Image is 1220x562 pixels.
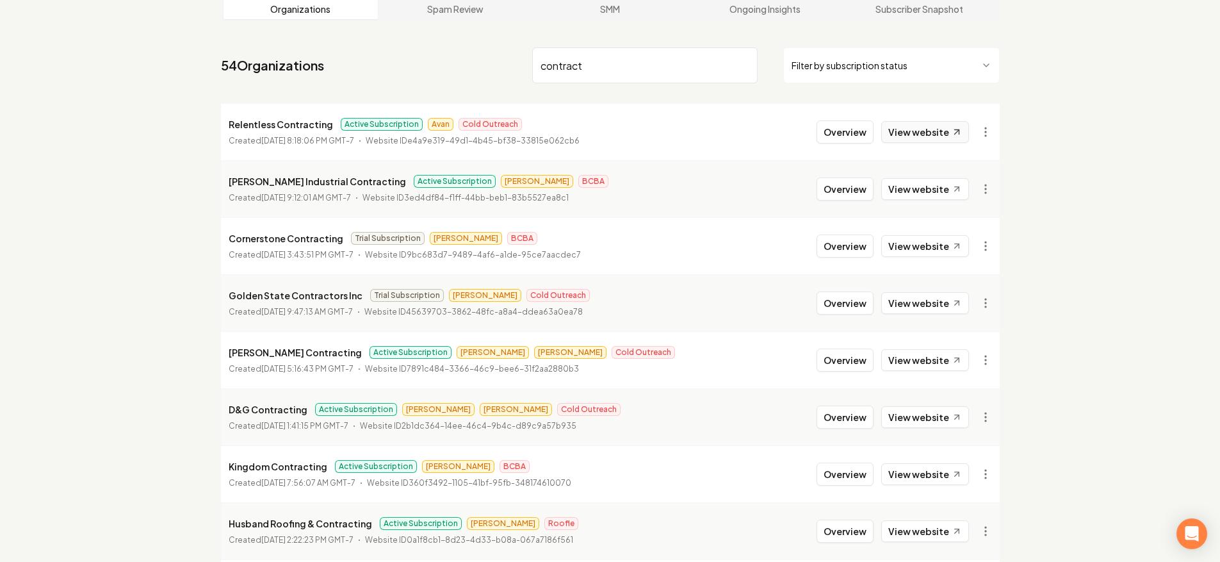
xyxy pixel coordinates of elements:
span: Cold Outreach [612,346,675,359]
button: Overview [817,520,874,543]
button: Overview [817,463,874,486]
p: Website ID 45639703-3862-48fc-a8a4-ddea63a0ea78 [364,306,583,318]
time: [DATE] 3:43:51 PM GMT-7 [261,250,354,260]
a: View website [881,178,969,200]
time: [DATE] 7:56:07 AM GMT-7 [261,478,355,488]
span: [PERSON_NAME] [480,403,552,416]
p: Website ID 9bc683d7-9489-4af6-a1de-95ce7aacdec7 [365,249,581,261]
a: View website [881,406,969,428]
p: Website ID 360f3492-1105-41bf-95fb-348174610070 [367,477,571,490]
span: Cold Outreach [557,403,621,416]
button: Overview [817,235,874,258]
p: Created [229,363,354,376]
span: Active Subscription [380,517,462,530]
span: [PERSON_NAME] [501,175,573,188]
span: Avan [428,118,453,131]
span: Trial Subscription [351,232,425,245]
span: Active Subscription [341,118,423,131]
time: [DATE] 2:22:23 PM GMT-7 [261,535,354,545]
p: Kingdom Contracting [229,459,327,474]
p: Website ID 0a1f8cb1-8d23-4d33-b08a-067a7186f561 [365,534,573,547]
span: BCBA [507,232,537,245]
time: [DATE] 5:16:43 PM GMT-7 [261,364,354,374]
a: View website [881,463,969,485]
span: BCBA [578,175,608,188]
span: Active Subscription [414,175,496,188]
span: [PERSON_NAME] [534,346,606,359]
p: Website ID 7891c484-3366-46c9-bee6-31f2aa2880b3 [365,363,579,376]
a: View website [881,235,969,257]
a: View website [881,520,969,542]
a: 54Organizations [221,56,324,74]
time: [DATE] 9:12:01 AM GMT-7 [261,193,351,202]
p: D&G Contracting [229,402,307,417]
span: [PERSON_NAME] [402,403,475,416]
span: Active Subscription [335,460,417,473]
span: [PERSON_NAME] [449,289,521,302]
span: Active Subscription [370,346,451,359]
p: Created [229,534,354,547]
p: Created [229,420,348,433]
button: Overview [817,178,874,201]
input: Search by name or ID [532,47,758,83]
button: Overview [817,406,874,429]
p: Created [229,135,354,147]
p: [PERSON_NAME] Industrial Contracting [229,174,406,189]
span: BCBA [500,460,530,473]
span: Cold Outreach [459,118,522,131]
a: View website [881,349,969,371]
p: Created [229,306,353,318]
span: Cold Outreach [526,289,590,302]
span: Roofle [544,517,578,530]
time: [DATE] 8:18:06 PM GMT-7 [261,136,354,145]
a: View website [881,292,969,314]
span: [PERSON_NAME] [422,460,494,473]
span: Trial Subscription [370,289,444,302]
a: View website [881,121,969,143]
time: [DATE] 9:47:13 AM GMT-7 [261,307,353,317]
p: Created [229,249,354,261]
p: Cornerstone Contracting [229,231,343,246]
time: [DATE] 1:41:15 PM GMT-7 [261,421,348,431]
p: Website ID 2b1dc364-14ee-46c4-9b4c-d89c9a57b935 [360,420,576,433]
p: Created [229,477,355,490]
span: Active Subscription [315,403,397,416]
span: [PERSON_NAME] [430,232,502,245]
p: Relentless Contracting [229,117,333,132]
button: Overview [817,120,874,144]
p: Golden State Contractors Inc [229,288,362,303]
button: Overview [817,349,874,372]
p: Website ID 3ed4df84-f1ff-44bb-beb1-83b5527ea8c1 [362,192,569,204]
button: Overview [817,292,874,315]
div: Open Intercom Messenger [1176,518,1207,549]
span: [PERSON_NAME] [457,346,529,359]
p: Created [229,192,351,204]
p: Website ID e4a9e319-49d1-4b45-bf38-33815e062cb6 [366,135,580,147]
span: [PERSON_NAME] [467,517,539,530]
p: Husband Roofing & Contracting [229,516,372,531]
p: [PERSON_NAME] Contracting [229,345,362,360]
